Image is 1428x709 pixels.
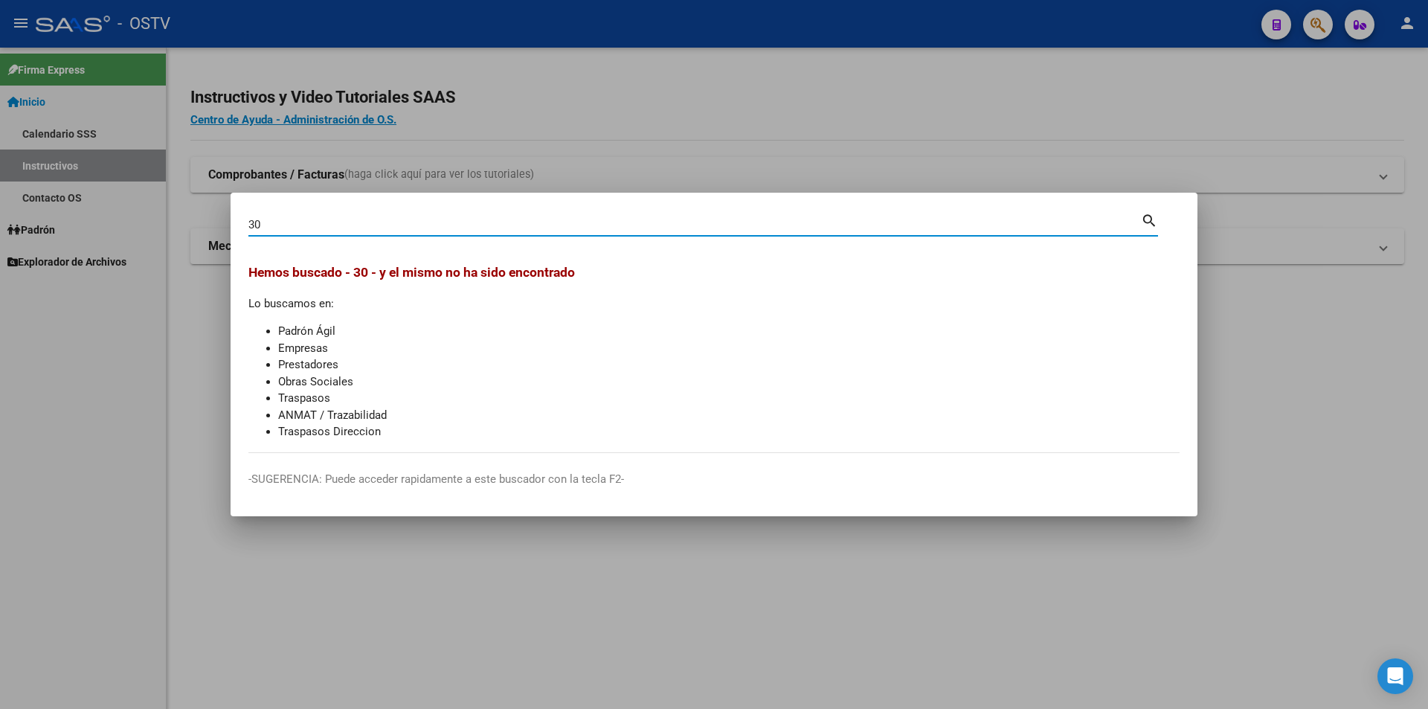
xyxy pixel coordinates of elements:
span: Hemos buscado - 30 - y el mismo no ha sido encontrado [248,265,575,280]
p: -SUGERENCIA: Puede acceder rapidamente a este buscador con la tecla F2- [248,471,1180,488]
div: Open Intercom Messenger [1377,658,1413,694]
li: Empresas [278,340,1180,357]
li: Traspasos Direccion [278,423,1180,440]
mat-icon: search [1141,211,1158,228]
li: Traspasos [278,390,1180,407]
li: Padrón Ágil [278,323,1180,340]
div: Lo buscamos en: [248,263,1180,440]
li: Prestadores [278,356,1180,373]
li: Obras Sociales [278,373,1180,391]
li: ANMAT / Trazabilidad [278,407,1180,424]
